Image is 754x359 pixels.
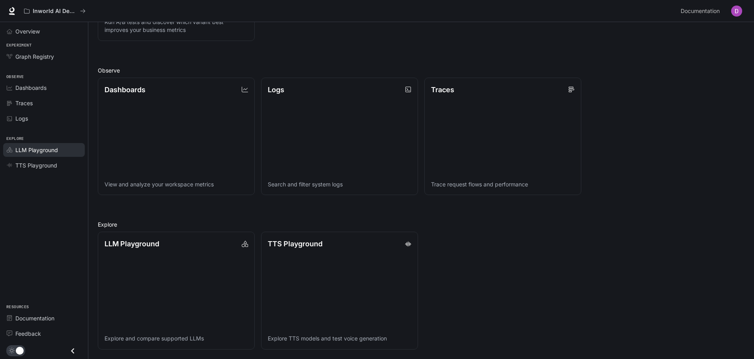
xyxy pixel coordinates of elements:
[98,232,255,350] a: LLM PlaygroundExplore and compare supported LLMs
[268,84,284,95] p: Logs
[677,3,726,19] a: Documentation
[3,143,85,157] a: LLM Playground
[98,66,745,74] h2: Observe
[105,84,146,95] p: Dashboards
[105,180,248,188] p: View and analyze your workspace metrics
[729,3,745,19] button: User avatar
[98,220,745,229] h2: Explore
[268,180,411,188] p: Search and filter system logs
[3,112,85,125] a: Logs
[3,96,85,110] a: Traces
[15,27,40,35] span: Overview
[21,3,89,19] button: All workspaces
[15,114,28,123] span: Logs
[268,335,411,342] p: Explore TTS models and test voice generation
[105,335,248,342] p: Explore and compare supported LLMs
[15,84,47,92] span: Dashboards
[3,158,85,172] a: TTS Playground
[3,50,85,63] a: Graph Registry
[15,161,57,169] span: TTS Playground
[105,18,248,34] p: Run A/B tests and discover which variant best improves your business metrics
[15,329,41,338] span: Feedback
[15,52,54,61] span: Graph Registry
[105,238,159,249] p: LLM Playground
[431,84,454,95] p: Traces
[731,6,742,17] img: User avatar
[33,8,77,15] p: Inworld AI Demos
[3,311,85,325] a: Documentation
[261,232,418,350] a: TTS PlaygroundExplore TTS models and test voice generation
[64,343,82,359] button: Close drawer
[15,146,58,154] span: LLM Playground
[3,24,85,38] a: Overview
[16,346,24,355] span: Dark mode toggle
[261,78,418,195] a: LogsSearch and filter system logs
[15,314,54,322] span: Documentation
[3,327,85,340] a: Feedback
[3,81,85,95] a: Dashboards
[268,238,323,249] p: TTS Playground
[681,6,720,16] span: Documentation
[98,78,255,195] a: DashboardsView and analyze your workspace metrics
[15,99,33,107] span: Traces
[424,78,581,195] a: TracesTrace request flows and performance
[431,180,575,188] p: Trace request flows and performance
